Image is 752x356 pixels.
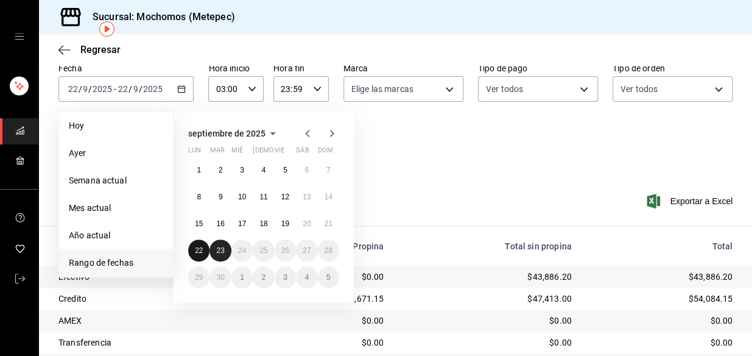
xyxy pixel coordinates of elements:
[58,336,245,349] div: Transferencia
[318,240,339,262] button: 28 de septiembre de 2025
[275,159,296,181] button: 5 de septiembre de 2025
[209,266,231,288] button: 30 de septiembre de 2025
[259,219,267,228] abbr: 18 de septiembre de 2025
[83,10,235,24] h3: Sucursal: Mochomos (Metepec)
[275,213,296,235] button: 19 de septiembre de 2025
[296,240,317,262] button: 27 de septiembre de 2025
[188,186,209,208] button: 8 de septiembre de 2025
[99,21,114,37] img: Tooltip marker
[262,166,266,174] abbr: 4 de septiembre de 2025
[304,273,309,282] abbr: 4 de octubre de 2025
[69,147,163,160] span: Ayer
[351,83,413,95] span: Elige las marcas
[265,336,384,349] div: $0.00
[69,202,163,215] span: Mes actual
[265,315,384,327] div: $0.00
[139,84,142,94] span: /
[303,246,311,255] abbr: 27 de septiembre de 2025
[238,246,246,255] abbr: 24 de septiembre de 2025
[216,246,224,255] abbr: 23 de septiembre de 2025
[231,266,253,288] button: 1 de octubre de 2025
[195,273,203,282] abbr: 29 de septiembre de 2025
[591,315,733,327] div: $0.00
[281,193,289,201] abbr: 12 de septiembre de 2025
[188,146,201,159] abbr: lunes
[283,166,287,174] abbr: 5 de septiembre de 2025
[325,219,332,228] abbr: 21 de septiembre de 2025
[15,32,24,41] button: open drawer
[326,166,331,174] abbr: 7 de septiembre de 2025
[69,174,163,187] span: Semana actual
[318,146,333,159] abbr: domingo
[403,271,571,283] div: $43,886.20
[133,84,139,94] input: --
[318,159,339,181] button: 7 de septiembre de 2025
[318,213,339,235] button: 21 de septiembre de 2025
[649,194,733,208] button: Exportar a Excel
[262,273,266,282] abbr: 2 de octubre de 2025
[231,240,253,262] button: 24 de septiembre de 2025
[92,84,113,94] input: ----
[128,84,132,94] span: /
[591,271,733,283] div: $43,886.20
[238,219,246,228] abbr: 17 de septiembre de 2025
[197,193,201,201] abbr: 8 de septiembre de 2025
[296,186,317,208] button: 13 de septiembre de 2025
[343,64,463,73] label: Marca
[318,186,339,208] button: 14 de septiembre de 2025
[195,246,203,255] abbr: 22 de septiembre de 2025
[188,240,209,262] button: 22 de septiembre de 2025
[82,84,88,94] input: --
[219,193,223,201] abbr: 9 de septiembre de 2025
[296,146,309,159] abbr: sábado
[275,266,296,288] button: 3 de octubre de 2025
[304,166,309,174] abbr: 6 de septiembre de 2025
[238,193,246,201] abbr: 10 de septiembre de 2025
[58,315,245,327] div: AMEX
[79,84,82,94] span: /
[326,273,331,282] abbr: 5 de octubre de 2025
[325,246,332,255] abbr: 28 de septiembre de 2025
[216,273,224,282] abbr: 30 de septiembre de 2025
[231,159,253,181] button: 3 de septiembre de 2025
[253,186,274,208] button: 11 de septiembre de 2025
[209,146,224,159] abbr: martes
[613,64,733,73] label: Tipo de orden
[209,159,231,181] button: 2 de septiembre de 2025
[275,240,296,262] button: 26 de septiembre de 2025
[275,186,296,208] button: 12 de septiembre de 2025
[69,119,163,132] span: Hoy
[69,257,163,269] span: Rango de fechas
[403,293,571,305] div: $47,413.00
[325,193,332,201] abbr: 14 de septiembre de 2025
[296,266,317,288] button: 4 de octubre de 2025
[303,219,311,228] abbr: 20 de septiembre de 2025
[259,246,267,255] abbr: 25 de septiembre de 2025
[318,266,339,288] button: 5 de octubre de 2025
[283,273,287,282] abbr: 3 de octubre de 2025
[209,186,231,208] button: 9 de septiembre de 2025
[231,213,253,235] button: 17 de septiembre de 2025
[188,159,209,181] button: 1 de septiembre de 2025
[620,83,658,95] span: Ver todos
[219,166,223,174] abbr: 2 de septiembre de 2025
[216,219,224,228] abbr: 16 de septiembre de 2025
[259,193,267,201] abbr: 11 de septiembre de 2025
[208,64,264,73] label: Hora inicio
[231,186,253,208] button: 10 de septiembre de 2025
[240,166,244,174] abbr: 3 de septiembre de 2025
[68,84,79,94] input: --
[80,44,121,55] span: Regresar
[195,219,203,228] abbr: 15 de septiembre de 2025
[281,219,289,228] abbr: 19 de septiembre de 2025
[188,213,209,235] button: 15 de septiembre de 2025
[231,146,243,159] abbr: miércoles
[69,229,163,242] span: Año actual
[275,146,284,159] abbr: viernes
[58,64,194,73] label: Fecha
[591,336,733,349] div: $0.00
[253,159,274,181] button: 4 de septiembre de 2025
[273,64,329,73] label: Hora fin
